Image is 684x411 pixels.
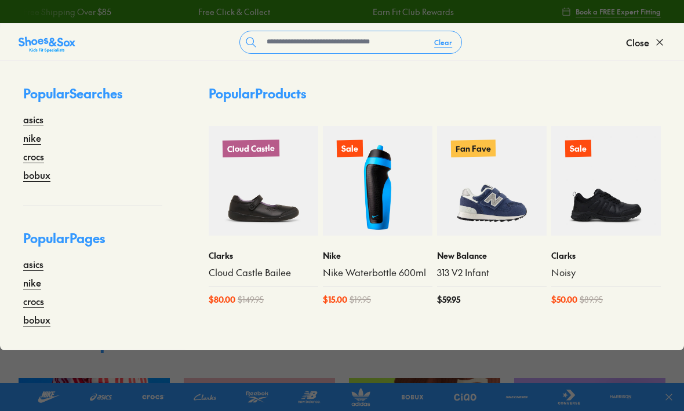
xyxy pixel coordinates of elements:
[209,249,318,262] p: Clarks
[198,6,270,18] a: Free Click & Collect
[437,249,547,262] p: New Balance
[323,126,432,236] a: Sale
[223,140,279,157] p: Cloud Castle
[23,6,111,18] a: Free Shipping Over $85
[23,168,50,182] a: bobux
[323,293,347,306] span: $ 15.00
[437,293,460,306] span: $ 59.95
[209,84,306,103] p: Popular Products
[209,126,318,236] a: Cloud Castle
[209,293,235,306] span: $ 80.00
[23,112,43,126] a: asics
[323,266,432,279] a: Nike Waterbottle 600ml
[373,6,454,18] a: Earn Fit Club Rewards
[23,84,162,112] p: Popular Searches
[551,126,661,236] a: Sale
[23,131,41,145] a: nike
[209,266,318,279] a: Cloud Castle Bailee
[451,140,496,157] p: Fan Fave
[337,140,363,157] p: Sale
[23,313,50,326] a: bobux
[23,294,44,308] a: crocs
[23,229,162,257] p: Popular Pages
[551,266,661,279] a: Noisy
[437,266,547,279] a: 313 V2 Infant
[562,1,661,22] a: Book a FREE Expert Fitting
[576,6,661,17] span: Book a FREE Expert Fitting
[626,30,665,55] button: Close
[551,249,661,262] p: Clarks
[565,140,591,157] p: Sale
[238,293,264,306] span: $ 149.95
[551,293,577,306] span: $ 50.00
[350,293,371,306] span: $ 19.95
[19,35,75,54] img: SNS_Logo_Responsive.svg
[19,33,75,52] a: Shoes &amp; Sox
[437,126,547,236] a: Fan Fave
[323,249,432,262] p: Nike
[626,35,649,49] span: Close
[23,257,43,271] a: asics
[580,293,603,306] span: $ 89.95
[23,276,41,289] a: nike
[23,149,44,163] a: crocs
[425,32,461,53] button: Clear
